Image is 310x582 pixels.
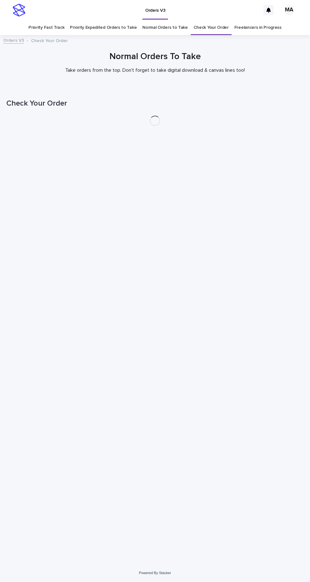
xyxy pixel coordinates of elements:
[142,20,188,35] a: Normal Orders to Take
[194,20,229,35] a: Check Your Order
[31,37,68,44] p: Check Your Order
[13,4,25,16] img: stacker-logo-s-only.png
[3,36,24,44] a: Orders V3
[234,20,282,35] a: Freelancers in Progress
[6,52,304,62] h1: Normal Orders To Take
[28,20,64,35] a: Priority Fast Track
[139,571,171,575] a: Powered By Stacker
[284,5,294,15] div: MA
[70,20,137,35] a: Priority Expedited Orders to Take
[6,99,304,108] h1: Check Your Order
[28,67,282,73] p: Take orders from the top. Don't forget to take digital download & canvas lines too!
